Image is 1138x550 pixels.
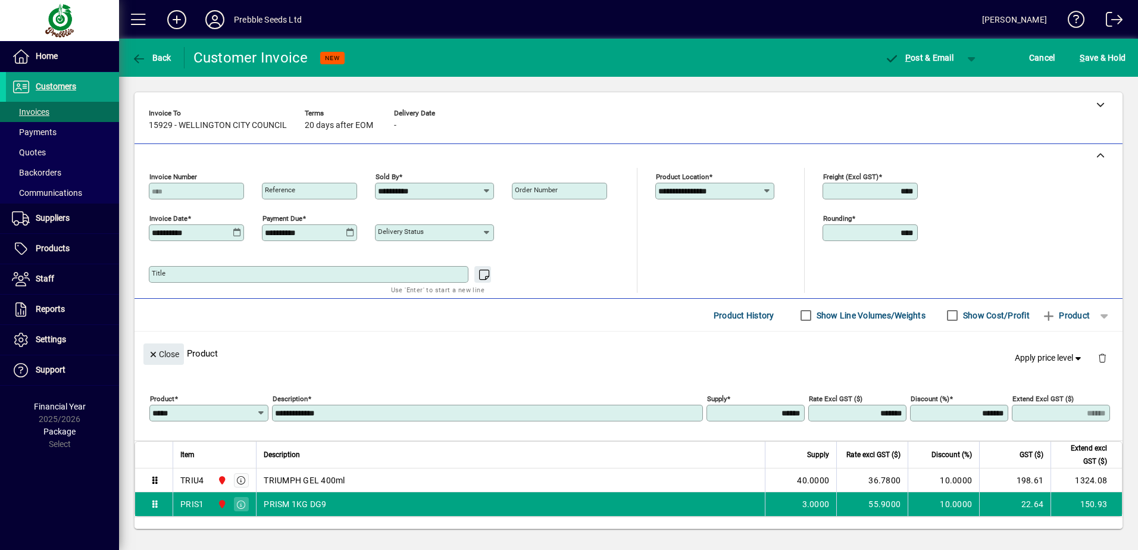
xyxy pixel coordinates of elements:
[6,42,119,71] a: Home
[884,53,953,62] span: ost & Email
[193,48,308,67] div: Customer Invoice
[140,348,187,359] app-page-header-button: Close
[905,53,911,62] span: P
[36,82,76,91] span: Customers
[12,107,49,117] span: Invoices
[1080,48,1126,67] span: ave & Hold
[6,162,119,183] a: Backorders
[908,468,979,492] td: 10.0000
[36,213,70,223] span: Suppliers
[391,283,484,296] mat-hint: Use 'Enter' to start a new line
[180,474,204,486] div: TRIU4
[714,306,774,325] span: Product History
[515,186,558,194] mat-label: Order number
[132,53,171,62] span: Back
[36,243,70,253] span: Products
[807,448,829,461] span: Supply
[264,474,345,486] span: TRIUMPH GEL 400ml
[1058,442,1107,468] span: Extend excl GST ($)
[305,121,373,130] span: 20 days after EOM
[1026,47,1058,68] button: Cancel
[149,173,197,181] mat-label: Invoice number
[1010,348,1089,369] button: Apply price level
[6,142,119,162] a: Quotes
[149,214,187,223] mat-label: Invoice date
[12,148,46,157] span: Quotes
[180,498,204,510] div: PRIS1
[802,498,830,510] span: 3.0000
[1088,343,1117,372] button: Delete
[6,264,119,294] a: Staff
[36,274,54,283] span: Staff
[709,305,779,326] button: Product History
[264,448,300,461] span: Description
[6,234,119,264] a: Products
[180,448,195,461] span: Item
[34,402,86,411] span: Financial Year
[6,204,119,233] a: Suppliers
[814,310,926,321] label: Show Line Volumes/Weights
[1036,305,1096,326] button: Product
[979,492,1051,516] td: 22.64
[36,51,58,61] span: Home
[809,395,862,403] mat-label: Rate excl GST ($)
[6,183,119,203] a: Communications
[378,227,424,236] mat-label: Delivery status
[12,168,61,177] span: Backorders
[823,214,852,223] mat-label: Rounding
[1051,468,1122,492] td: 1324.08
[150,395,174,403] mat-label: Product
[135,332,1123,375] div: Product
[1042,306,1090,325] span: Product
[846,448,901,461] span: Rate excl GST ($)
[234,10,302,29] div: Prebble Seeds Ltd
[36,304,65,314] span: Reports
[1051,492,1122,516] td: 150.93
[12,127,57,137] span: Payments
[214,498,228,511] span: PALMERSTON NORTH
[196,9,234,30] button: Profile
[36,335,66,344] span: Settings
[656,173,709,181] mat-label: Product location
[152,269,165,277] mat-label: Title
[1020,448,1043,461] span: GST ($)
[911,395,949,403] mat-label: Discount (%)
[325,54,340,62] span: NEW
[214,474,228,487] span: PALMERSTON NORTH
[148,345,179,364] span: Close
[143,343,184,365] button: Close
[844,474,901,486] div: 36.7800
[43,427,76,436] span: Package
[1012,395,1074,403] mat-label: Extend excl GST ($)
[265,186,295,194] mat-label: Reference
[1059,2,1085,41] a: Knowledge Base
[6,325,119,355] a: Settings
[1080,53,1084,62] span: S
[931,448,972,461] span: Discount (%)
[36,365,65,374] span: Support
[961,310,1030,321] label: Show Cost/Profit
[273,395,308,403] mat-label: Description
[394,121,396,130] span: -
[1097,2,1123,41] a: Logout
[12,188,82,198] span: Communications
[6,102,119,122] a: Invoices
[149,121,287,130] span: 15929 - WELLINGTON CITY COUNCIL
[6,355,119,385] a: Support
[262,214,302,223] mat-label: Payment due
[1029,48,1055,67] span: Cancel
[878,47,959,68] button: Post & Email
[119,47,185,68] app-page-header-button: Back
[1088,352,1117,363] app-page-header-button: Delete
[707,395,727,403] mat-label: Supply
[1015,352,1084,364] span: Apply price level
[982,10,1047,29] div: [PERSON_NAME]
[844,498,901,510] div: 55.9000
[979,468,1051,492] td: 198.61
[264,498,326,510] span: PRISM 1KG DG9
[797,474,829,486] span: 40.0000
[1077,47,1128,68] button: Save & Hold
[6,295,119,324] a: Reports
[823,173,878,181] mat-label: Freight (excl GST)
[908,492,979,516] td: 10.0000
